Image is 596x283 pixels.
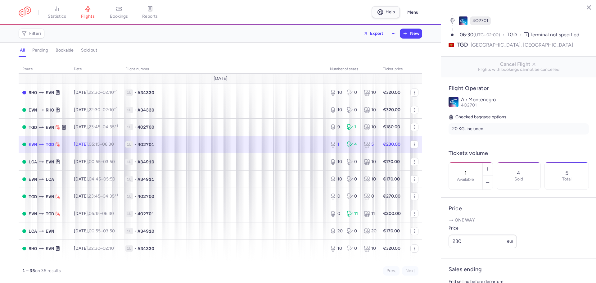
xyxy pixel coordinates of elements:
figure: 4O airline logo [459,16,467,25]
div: 0 [330,211,342,217]
span: – [89,246,117,251]
div: 1 [330,141,342,148]
div: 0 [347,245,359,252]
strong: €170.00 [383,228,400,234]
li: 20 KG, included [449,123,589,135]
time: 02:10 [103,90,117,95]
time: 06:30 [102,142,114,147]
span: EVN [46,124,54,131]
span: on 35 results [35,268,61,273]
button: Menu [404,7,422,18]
span: EVN [46,245,54,252]
div: 10 [330,89,342,96]
div: 10 [330,245,342,252]
time: 00:55 [89,228,101,234]
strong: €320.00 [383,246,400,251]
div: 0 [347,176,359,182]
span: – [89,159,115,164]
span: EVN [46,158,54,165]
a: CitizenPlane red outlined logo [19,7,31,18]
sup: +1 [114,245,117,249]
time: 22:30 [89,107,100,112]
div: 0 [347,193,359,199]
span: • [134,176,136,182]
span: [DATE], [74,124,118,130]
button: Prev. [383,266,400,276]
time: 02:10 [103,246,117,251]
span: flights [81,14,95,19]
div: 10 [364,89,376,96]
div: 0 [347,159,359,165]
span: [DATE], [74,194,118,199]
time: 02:10 [103,107,117,112]
span: statistics [48,14,66,19]
span: reports [142,14,158,19]
sup: +1 [114,106,117,110]
span: Terminal not specified [530,32,579,38]
span: 1L [125,211,133,217]
span: EVN [29,176,37,183]
span: RHO [46,107,54,113]
sup: +1 [115,193,118,197]
div: 0 [347,89,359,96]
time: 05:15 [89,142,100,147]
strong: €170.00 [383,176,400,182]
span: EVN [46,193,54,200]
h5: Checked baggage options [449,113,589,121]
span: LCA [29,158,37,165]
a: bookings [103,6,134,19]
span: 1L [125,107,133,113]
div: 4 [347,141,359,148]
span: Export [370,31,383,36]
p: 4 [517,170,520,176]
strong: €320.00 [383,107,400,112]
time: 03:50 [103,228,115,234]
span: – [89,211,114,216]
div: 0 [347,228,359,234]
div: 11 [347,211,359,217]
span: A34330 [138,89,154,96]
div: 10 [364,176,376,182]
span: 4O2701 [461,103,477,108]
span: Cancel Flight [446,62,591,67]
th: date [70,65,122,74]
button: Export [359,29,387,39]
div: 10 [364,245,376,252]
time: 05:50 [103,176,115,182]
label: Price [449,225,517,232]
span: [DATE], [74,142,114,147]
span: Flights with bookings cannot be cancelled [446,67,591,72]
div: 1 [347,124,359,130]
span: [DATE], [74,228,115,234]
span: A34910 [138,159,154,165]
a: flights [72,6,103,19]
span: TGD [507,31,524,39]
sup: +1 [114,89,117,93]
span: – [89,228,115,234]
a: statistics [41,6,72,19]
span: [DATE], [74,246,117,251]
span: A34911 [138,176,154,182]
div: 11 [364,211,376,217]
span: [DATE], [74,159,115,164]
span: • [134,107,136,113]
strong: €230.00 [383,142,400,147]
div: 0 [347,107,359,113]
span: • [134,89,136,96]
span: • [134,159,136,165]
time: 00:55 [89,159,101,164]
h4: Tickets volume [449,150,589,157]
span: TGD [46,141,54,148]
span: Help [386,10,395,14]
strong: €200.00 [383,211,401,216]
span: 1L [125,228,133,234]
span: [DATE], [74,90,117,95]
span: • [134,141,136,148]
time: 06:30 [102,211,114,216]
span: • [134,124,136,130]
div: 10 [330,107,342,113]
span: • [134,228,136,234]
button: Filters [19,29,44,38]
span: TGD [29,193,37,200]
span: (UTC+02:00) [473,32,500,38]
